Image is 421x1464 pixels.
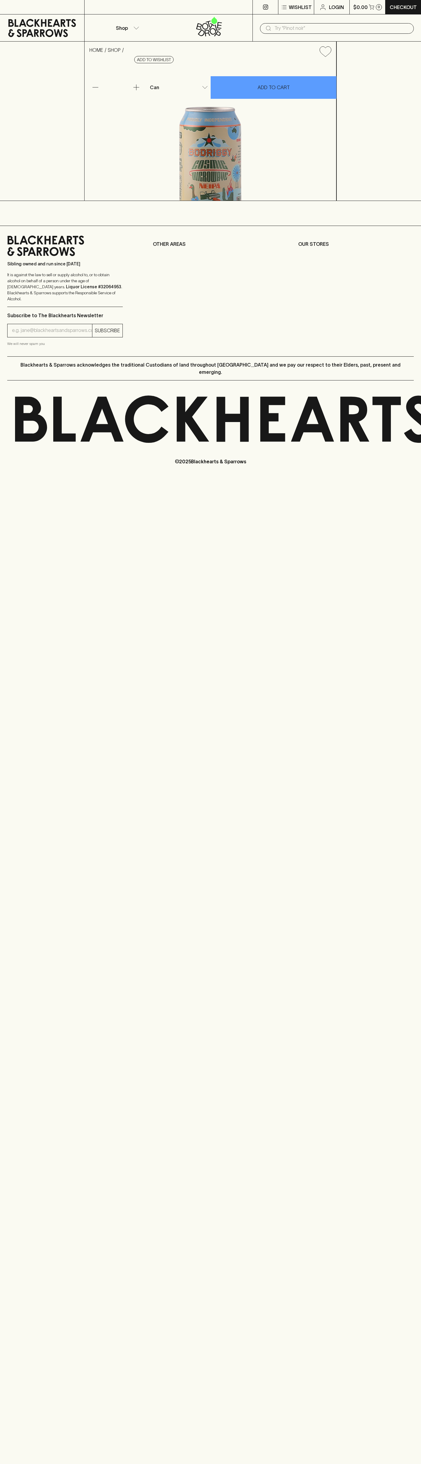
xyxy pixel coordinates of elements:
p: ⠀ [85,4,90,11]
p: Checkout [390,4,417,11]
p: Blackhearts & Sparrows acknowledges the traditional Custodians of land throughout [GEOGRAPHIC_DAT... [12,361,409,376]
p: 0 [378,5,380,9]
p: Shop [116,24,128,32]
a: SHOP [108,47,121,53]
p: Login [329,4,344,11]
p: We will never spam you [7,341,123,347]
p: Wishlist [289,4,312,11]
p: It is against the law to sell or supply alcohol to, or to obtain alcohol on behalf of a person un... [7,272,123,302]
p: OTHER AREAS [153,240,268,248]
p: OUR STORES [298,240,414,248]
p: Subscribe to The Blackhearts Newsletter [7,312,123,319]
p: Can [150,84,159,91]
div: Can [147,81,210,93]
strong: Liquor License #32064953 [66,284,121,289]
button: Add to wishlist [317,44,334,59]
input: Try "Pinot noir" [274,23,409,33]
button: Shop [85,14,169,41]
button: Add to wishlist [134,56,174,63]
img: 53079.png [85,62,336,201]
p: ADD TO CART [258,84,290,91]
button: SUBSCRIBE [92,324,122,337]
p: SUBSCRIBE [95,327,120,334]
p: Sibling owned and run since [DATE] [7,261,123,267]
p: $0.00 [353,4,368,11]
button: ADD TO CART [211,76,336,99]
a: HOME [89,47,103,53]
input: e.g. jane@blackheartsandsparrows.com.au [12,326,92,335]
